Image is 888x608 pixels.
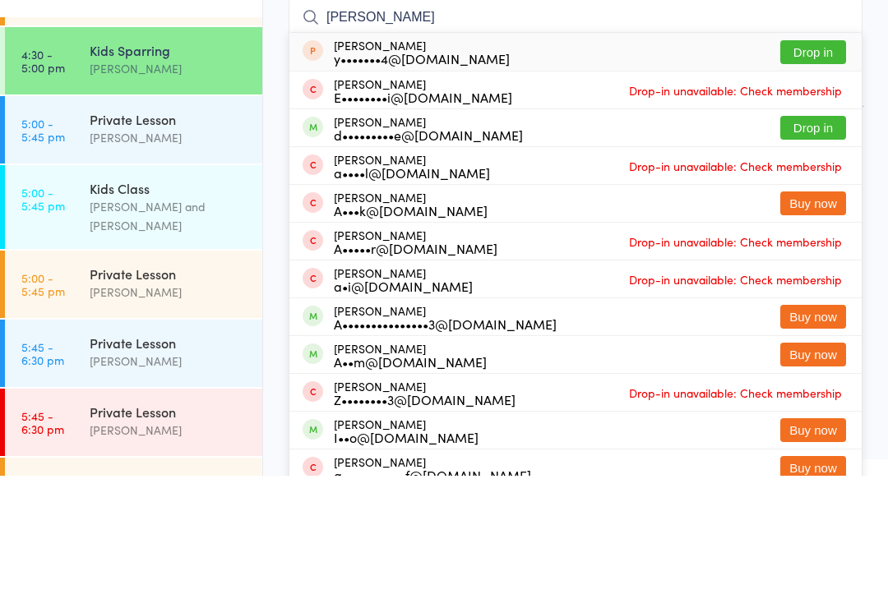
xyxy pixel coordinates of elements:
[334,436,557,463] div: [PERSON_NAME]
[780,437,846,461] button: Buy now
[90,242,248,260] div: Private Lesson
[21,180,65,206] time: 4:30 - 5:00 pm
[780,248,846,272] button: Drop in
[21,76,62,94] a: [DATE]
[780,475,846,499] button: Buy now
[289,75,837,91] span: [PERSON_NAME]
[334,210,512,236] div: [PERSON_NAME]
[625,513,846,537] span: Drop-in unavailable: Check membership
[625,210,846,235] span: Drop-in unavailable: Check membership
[5,452,262,519] a: 5:45 -6:30 pmPrivate Lesson[PERSON_NAME]
[334,525,516,538] div: Z••••••••3@[DOMAIN_NAME]
[5,159,262,227] a: 4:30 -5:00 pmKids Sparring[PERSON_NAME]
[118,48,200,76] div: At
[780,550,846,574] button: Buy now
[289,131,863,168] input: Search
[5,383,262,450] a: 5:00 -5:45 pmPrivate Lesson[PERSON_NAME]
[90,415,248,434] div: [PERSON_NAME]
[334,374,497,387] div: A•••••r@[DOMAIN_NAME]
[334,361,497,387] div: [PERSON_NAME]
[21,472,64,499] time: 5:45 - 6:30 pm
[21,249,65,275] time: 5:00 - 5:45 pm
[90,329,248,367] div: [PERSON_NAME] and [PERSON_NAME]
[780,324,846,348] button: Buy now
[334,550,479,576] div: [PERSON_NAME]
[780,173,846,196] button: Drop in
[334,398,473,425] div: [PERSON_NAME]
[334,412,473,425] div: a•i@[DOMAIN_NAME]
[289,91,863,108] span: [GEOGRAPHIC_DATA]
[118,76,200,94] div: Any location
[16,18,78,32] img: Bulldog Gym Castle Hill Pty Ltd
[21,541,64,568] time: 5:45 - 6:30 pm
[625,399,846,424] span: Drop-in unavailable: Check membership
[90,191,248,210] div: [PERSON_NAME]
[90,311,248,329] div: Kids Class
[334,449,557,463] div: A•••••••••••••••3@[DOMAIN_NAME]
[90,535,248,553] div: Private Lesson
[334,512,516,538] div: [PERSON_NAME]
[334,474,487,500] div: [PERSON_NAME]
[21,48,102,76] div: Events for
[90,173,248,191] div: Kids Sparring
[289,58,837,75] span: [DATE] 4:30pm
[334,184,510,197] div: y•••••••4@[DOMAIN_NAME]
[334,260,523,274] div: d•••••••••e@[DOMAIN_NAME]
[5,228,262,296] a: 5:00 -5:45 pmPrivate Lesson[PERSON_NAME]
[21,403,65,430] time: 5:00 - 5:45 pm
[334,171,510,197] div: [PERSON_NAME]
[334,487,487,500] div: A••m@[DOMAIN_NAME]
[625,286,846,311] span: Drop-in unavailable: Check membership
[5,521,262,588] a: 5:45 -6:30 pmPrivate Lesson[PERSON_NAME]
[90,484,248,503] div: [PERSON_NAME]
[625,362,846,386] span: Drop-in unavailable: Check membership
[5,297,262,381] a: 5:00 -5:45 pmKids Class[PERSON_NAME] and [PERSON_NAME]
[334,298,490,311] div: a••••l@[DOMAIN_NAME]
[90,553,248,572] div: [PERSON_NAME]
[334,285,490,311] div: [PERSON_NAME]
[90,260,248,279] div: [PERSON_NAME]
[334,323,488,349] div: [PERSON_NAME]
[21,318,65,344] time: 5:00 - 5:45 pm
[90,397,248,415] div: Private Lesson
[334,223,512,236] div: E••••••••i@[DOMAIN_NAME]
[289,23,863,50] h2: Kids Sparring Check-in
[334,247,523,274] div: [PERSON_NAME]
[90,466,248,484] div: Private Lesson
[334,563,479,576] div: I••o@[DOMAIN_NAME]
[334,336,488,349] div: A•••k@[DOMAIN_NAME]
